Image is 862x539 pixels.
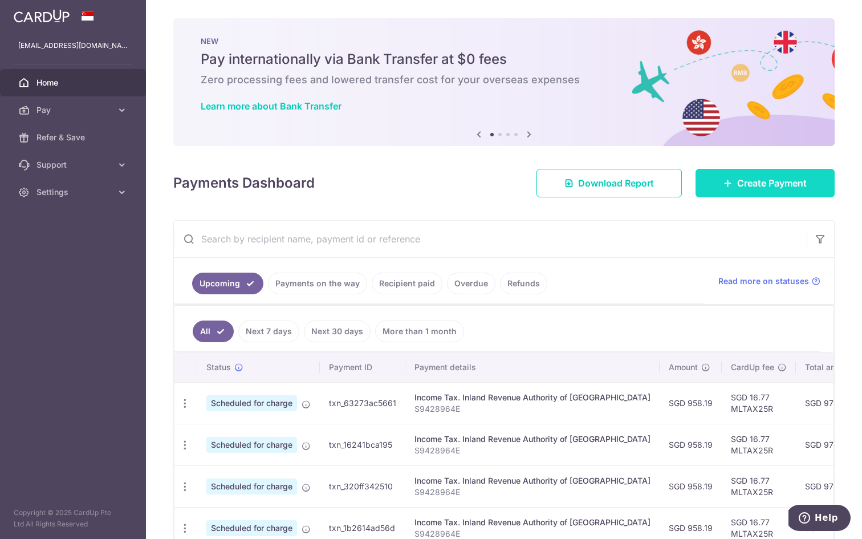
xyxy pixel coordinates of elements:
[201,73,807,87] h6: Zero processing fees and lowered transfer cost for your overseas expenses
[192,273,263,294] a: Upcoming
[536,169,682,197] a: Download Report
[206,362,231,373] span: Status
[201,37,807,46] p: NEW
[238,321,299,342] a: Next 7 days
[660,465,722,507] td: SGD 958.19
[375,321,464,342] a: More than 1 month
[414,517,650,528] div: Income Tax. Inland Revenue Authority of [GEOGRAPHIC_DATA]
[731,362,774,373] span: CardUp fee
[414,445,650,456] p: S9428964E
[788,505,851,533] iframe: Opens a widget where you can find more information
[36,159,112,171] span: Support
[14,9,70,23] img: CardUp
[206,479,297,495] span: Scheduled for charge
[660,382,722,424] td: SGD 958.19
[805,362,843,373] span: Total amt.
[737,176,807,190] span: Create Payment
[722,382,796,424] td: SGD 16.77 MLTAX25R
[696,169,835,197] a: Create Payment
[206,437,297,453] span: Scheduled for charge
[173,173,315,193] h4: Payments Dashboard
[320,424,405,465] td: txn_16241bca195
[201,50,807,68] h5: Pay internationally via Bank Transfer at $0 fees
[304,321,371,342] a: Next 30 days
[201,100,341,112] a: Learn more about Bank Transfer
[414,392,650,403] div: Income Tax. Inland Revenue Authority of [GEOGRAPHIC_DATA]
[578,176,654,190] span: Download Report
[372,273,442,294] a: Recipient paid
[500,273,547,294] a: Refunds
[36,132,112,143] span: Refer & Save
[660,424,722,465] td: SGD 958.19
[193,321,234,342] a: All
[268,273,367,294] a: Payments on the way
[669,362,698,373] span: Amount
[320,352,405,382] th: Payment ID
[174,221,807,257] input: Search by recipient name, payment id or reference
[405,352,660,382] th: Payment details
[36,187,112,198] span: Settings
[320,382,405,424] td: txn_63273ac5661
[718,275,820,287] a: Read more on statuses
[447,273,495,294] a: Overdue
[173,18,835,146] img: Bank transfer banner
[206,395,297,411] span: Scheduled for charge
[718,275,809,287] span: Read more on statuses
[722,465,796,507] td: SGD 16.77 MLTAX25R
[414,433,650,445] div: Income Tax. Inland Revenue Authority of [GEOGRAPHIC_DATA]
[320,465,405,507] td: txn_320ff342510
[206,520,297,536] span: Scheduled for charge
[414,475,650,487] div: Income Tax. Inland Revenue Authority of [GEOGRAPHIC_DATA]
[36,104,112,116] span: Pay
[722,424,796,465] td: SGD 16.77 MLTAX25R
[18,40,128,51] p: [EMAIL_ADDRESS][DOMAIN_NAME]
[414,403,650,415] p: S9428964E
[414,487,650,498] p: S9428964E
[36,77,112,88] span: Home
